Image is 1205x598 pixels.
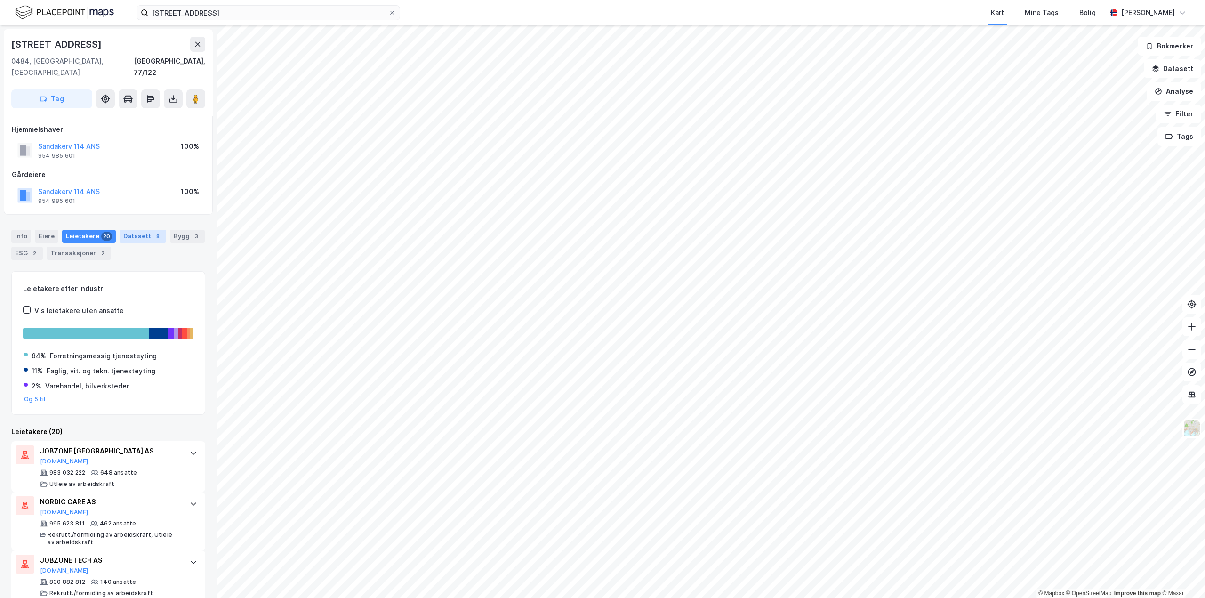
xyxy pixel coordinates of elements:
img: logo.f888ab2527a4732fd821a326f86c7f29.svg [15,4,114,21]
div: Kart [991,7,1004,18]
div: Varehandel, bilverksteder [45,380,129,392]
input: Søk på adresse, matrikkel, gårdeiere, leietakere eller personer [148,6,388,20]
div: 648 ansatte [100,469,137,477]
div: 954 985 601 [38,152,75,160]
div: JOBZONE TECH AS [40,555,180,566]
div: [GEOGRAPHIC_DATA], 77/122 [134,56,205,78]
button: [DOMAIN_NAME] [40,567,88,574]
div: 140 ansatte [100,578,136,586]
div: 11% [32,365,43,377]
div: NORDIC CARE AS [40,496,180,508]
div: Faglig, vit. og tekn. tjenesteyting [47,365,155,377]
div: Mine Tags [1025,7,1059,18]
div: 995 623 811 [49,520,85,527]
div: Leietakere (20) [11,426,205,437]
div: 0484, [GEOGRAPHIC_DATA], [GEOGRAPHIC_DATA] [11,56,134,78]
div: Rekrutt./formidling av arbeidskraft [49,590,153,597]
div: 2 [30,249,39,258]
a: Improve this map [1114,590,1161,597]
div: Leietakere etter industri [23,283,193,294]
div: Utleie av arbeidskraft [49,480,114,488]
div: Bolig [1079,7,1096,18]
div: 954 985 601 [38,197,75,205]
div: Bygg [170,230,205,243]
button: [DOMAIN_NAME] [40,509,88,516]
div: [PERSON_NAME] [1121,7,1175,18]
button: Filter [1156,105,1201,123]
div: Transaksjoner [47,247,111,260]
div: 20 [101,232,112,241]
div: Vis leietakere uten ansatte [34,305,124,316]
button: Analyse [1147,82,1201,101]
div: JOBZONE [GEOGRAPHIC_DATA] AS [40,445,180,457]
div: Gårdeiere [12,169,205,180]
div: Eiere [35,230,58,243]
div: 2% [32,380,41,392]
div: 983 032 222 [49,469,85,477]
div: Rekrutt./formidling av arbeidskraft, Utleie av arbeidskraft [48,531,180,546]
div: 100% [181,186,199,197]
div: 462 ansatte [100,520,136,527]
button: Datasett [1144,59,1201,78]
div: 84% [32,350,46,362]
iframe: Chat Widget [1158,553,1205,598]
div: Hjemmelshaver [12,124,205,135]
div: Datasett [120,230,166,243]
button: Bokmerker [1138,37,1201,56]
div: Leietakere [62,230,116,243]
div: 100% [181,141,199,152]
a: OpenStreetMap [1066,590,1112,597]
img: Z [1183,420,1201,437]
div: 8 [153,232,162,241]
button: Tags [1157,127,1201,146]
button: [DOMAIN_NAME] [40,458,88,465]
button: Og 5 til [24,396,46,403]
div: ESG [11,247,43,260]
div: Info [11,230,31,243]
div: 830 882 812 [49,578,85,586]
div: 2 [98,249,107,258]
div: [STREET_ADDRESS] [11,37,104,52]
div: 3 [192,232,201,241]
a: Mapbox [1038,590,1064,597]
button: Tag [11,89,92,108]
div: Forretningsmessig tjenesteyting [50,350,157,362]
